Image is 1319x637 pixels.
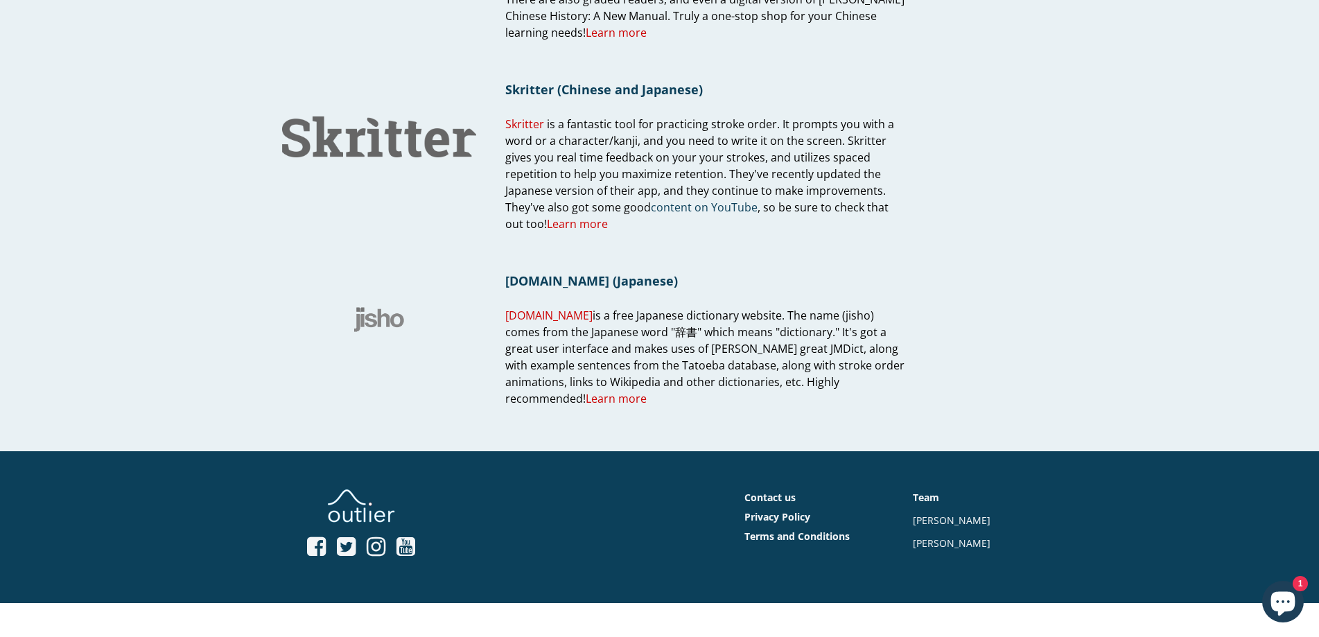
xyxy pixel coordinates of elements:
[913,514,990,527] a: [PERSON_NAME]
[744,510,810,523] a: Privacy Policy
[651,200,758,216] a: content on YouTube
[744,530,850,543] a: Terms and Conditions
[586,391,647,406] span: Learn more
[1258,581,1308,626] inbox-online-store-chat: Shopify online store chat
[586,25,647,41] a: Learn more
[505,116,894,232] span: is a fantastic tool for practicing stroke order. It prompts you with a word or a character/kanji,...
[744,491,796,504] a: Contact us
[505,116,544,132] a: Skritter
[505,308,905,407] span: is a free Japanese dictionary website. The name (jisho) comes from the Japanese word "辞書" which m...
[547,216,608,232] span: Learn more
[586,391,647,407] a: Learn more
[505,308,593,324] a: [DOMAIN_NAME]
[913,536,990,550] a: [PERSON_NAME]
[913,491,939,504] a: Team
[505,81,908,98] h1: Skritter (Chinese and Japanese)
[505,272,908,289] h1: [DOMAIN_NAME] (Japanese)
[505,308,593,323] span: [DOMAIN_NAME]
